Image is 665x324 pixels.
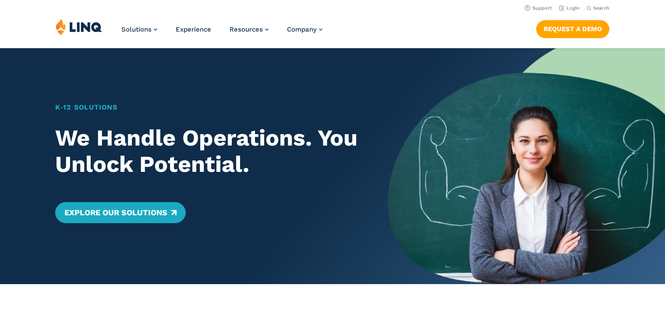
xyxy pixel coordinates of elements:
img: LINQ | K‑12 Software [56,18,102,35]
img: Home Banner [388,48,665,284]
a: Explore Our Solutions [55,202,185,223]
a: Solutions [121,25,157,33]
span: Search [593,5,609,11]
a: Company [287,25,322,33]
button: Open Search Bar [587,5,609,11]
h1: K‑12 Solutions [55,102,361,113]
nav: Button Navigation [536,18,609,38]
span: Company [287,25,317,33]
span: Solutions [121,25,152,33]
h2: We Handle Operations. You Unlock Potential. [55,125,361,178]
a: Request a Demo [536,20,609,38]
a: Login [559,5,580,11]
a: Experience [176,25,211,33]
span: Resources [230,25,263,33]
a: Support [525,5,552,11]
a: Resources [230,25,269,33]
nav: Primary Navigation [121,18,322,47]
